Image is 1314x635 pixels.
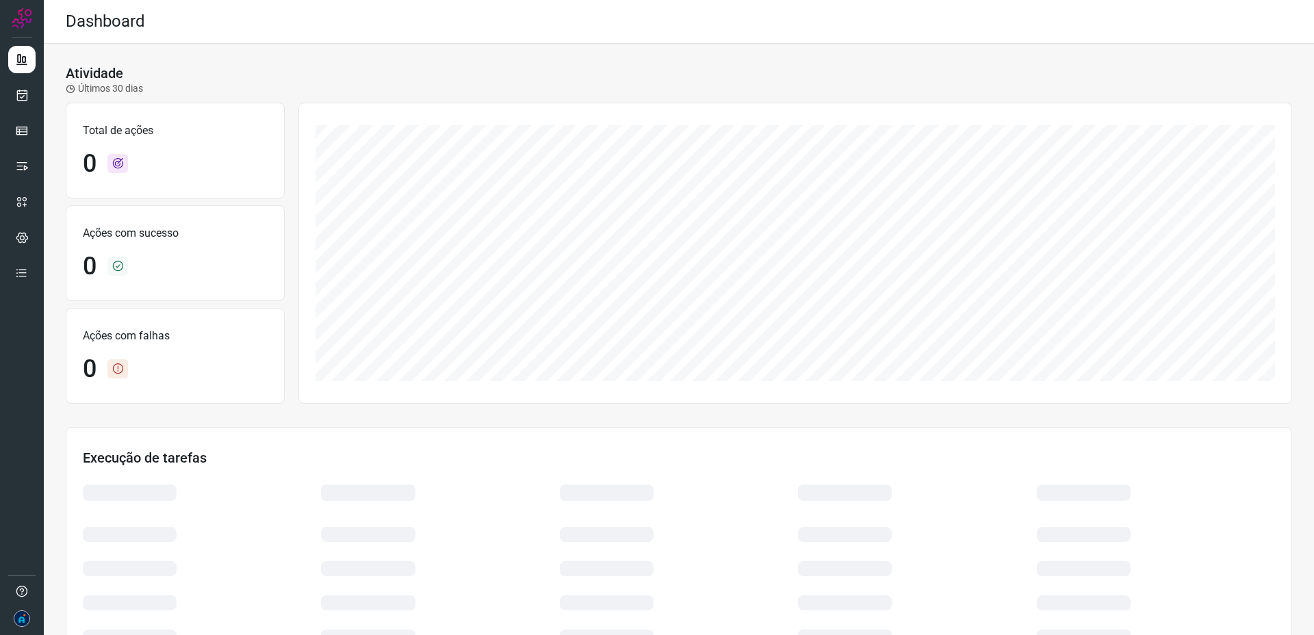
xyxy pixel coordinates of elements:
[83,252,96,281] h1: 0
[66,81,143,96] p: Últimos 30 dias
[83,354,96,384] h1: 0
[83,450,1275,466] h3: Execução de tarefas
[14,610,30,627] img: 610993b183bf89f8f88aaece183d4038.png
[83,149,96,179] h1: 0
[83,122,268,139] p: Total de ações
[12,8,32,29] img: Logo
[66,65,123,81] h3: Atividade
[83,328,268,344] p: Ações com falhas
[66,12,145,31] h2: Dashboard
[83,225,268,242] p: Ações com sucesso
